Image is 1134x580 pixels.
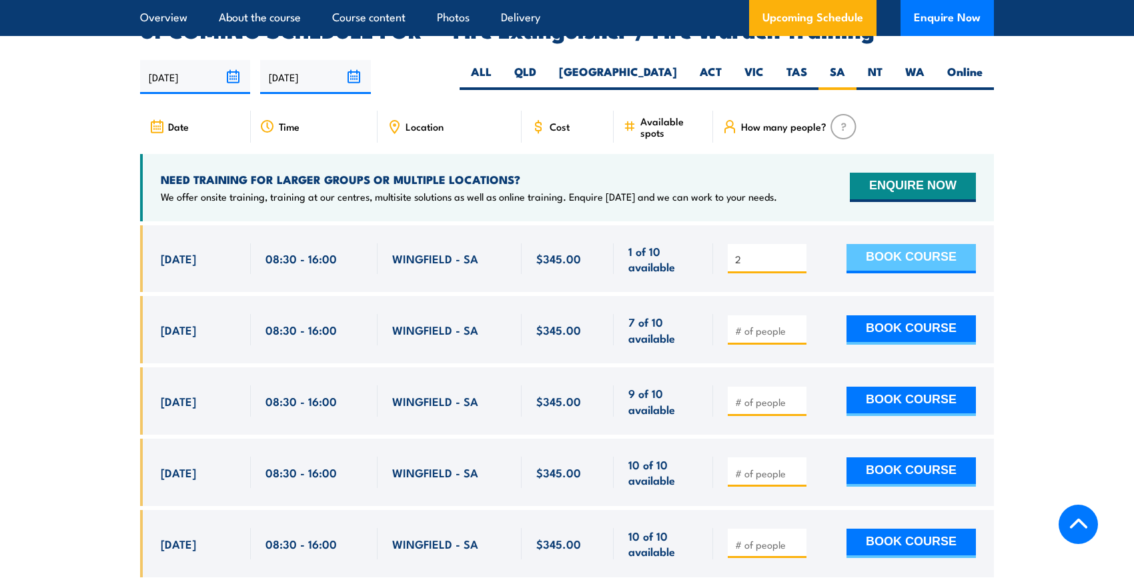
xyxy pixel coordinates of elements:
input: # of people [735,467,802,480]
h2: UPCOMING SCHEDULE FOR - "Fire Extinguisher / Fire Warden Training" [140,20,994,39]
label: ALL [460,64,503,90]
span: How many people? [741,121,826,132]
span: 08:30 - 16:00 [265,251,337,266]
button: BOOK COURSE [846,315,976,345]
button: BOOK COURSE [846,457,976,487]
p: We offer onsite training, training at our centres, multisite solutions as well as online training... [161,190,777,203]
span: 10 of 10 available [628,528,698,559]
span: $345.00 [536,393,581,409]
span: 08:30 - 16:00 [265,536,337,551]
label: [GEOGRAPHIC_DATA] [548,64,688,90]
label: VIC [733,64,775,90]
span: $345.00 [536,536,581,551]
span: 7 of 10 available [628,314,698,345]
input: # of people [735,395,802,409]
label: TAS [775,64,818,90]
button: BOOK COURSE [846,387,976,416]
span: 10 of 10 available [628,457,698,488]
input: # of people [735,253,802,266]
span: Location [406,121,444,132]
span: WINGFIELD - SA [392,465,478,480]
label: QLD [503,64,548,90]
label: WA [894,64,936,90]
span: Time [279,121,300,132]
input: # of people [735,324,802,337]
span: [DATE] [161,465,196,480]
label: NT [857,64,894,90]
span: WINGFIELD - SA [392,322,478,337]
input: To date [260,60,370,94]
input: From date [140,60,250,94]
span: [DATE] [161,322,196,337]
span: [DATE] [161,536,196,551]
span: [DATE] [161,251,196,266]
span: [DATE] [161,393,196,409]
span: WINGFIELD - SA [392,393,478,409]
label: Online [936,64,994,90]
span: Date [168,121,189,132]
label: ACT [688,64,733,90]
span: $345.00 [536,322,581,337]
span: 08:30 - 16:00 [265,322,337,337]
span: 9 of 10 available [628,385,698,417]
label: SA [818,64,857,90]
h4: NEED TRAINING FOR LARGER GROUPS OR MULTIPLE LOCATIONS? [161,172,777,187]
button: BOOK COURSE [846,244,976,273]
span: WINGFIELD - SA [392,251,478,266]
button: BOOK COURSE [846,529,976,558]
span: $345.00 [536,251,581,266]
button: ENQUIRE NOW [850,173,976,202]
span: 1 of 10 available [628,243,698,275]
span: 08:30 - 16:00 [265,465,337,480]
span: 08:30 - 16:00 [265,393,337,409]
input: # of people [735,538,802,551]
span: Available spots [640,115,704,138]
span: $345.00 [536,465,581,480]
span: WINGFIELD - SA [392,536,478,551]
span: Cost [550,121,570,132]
